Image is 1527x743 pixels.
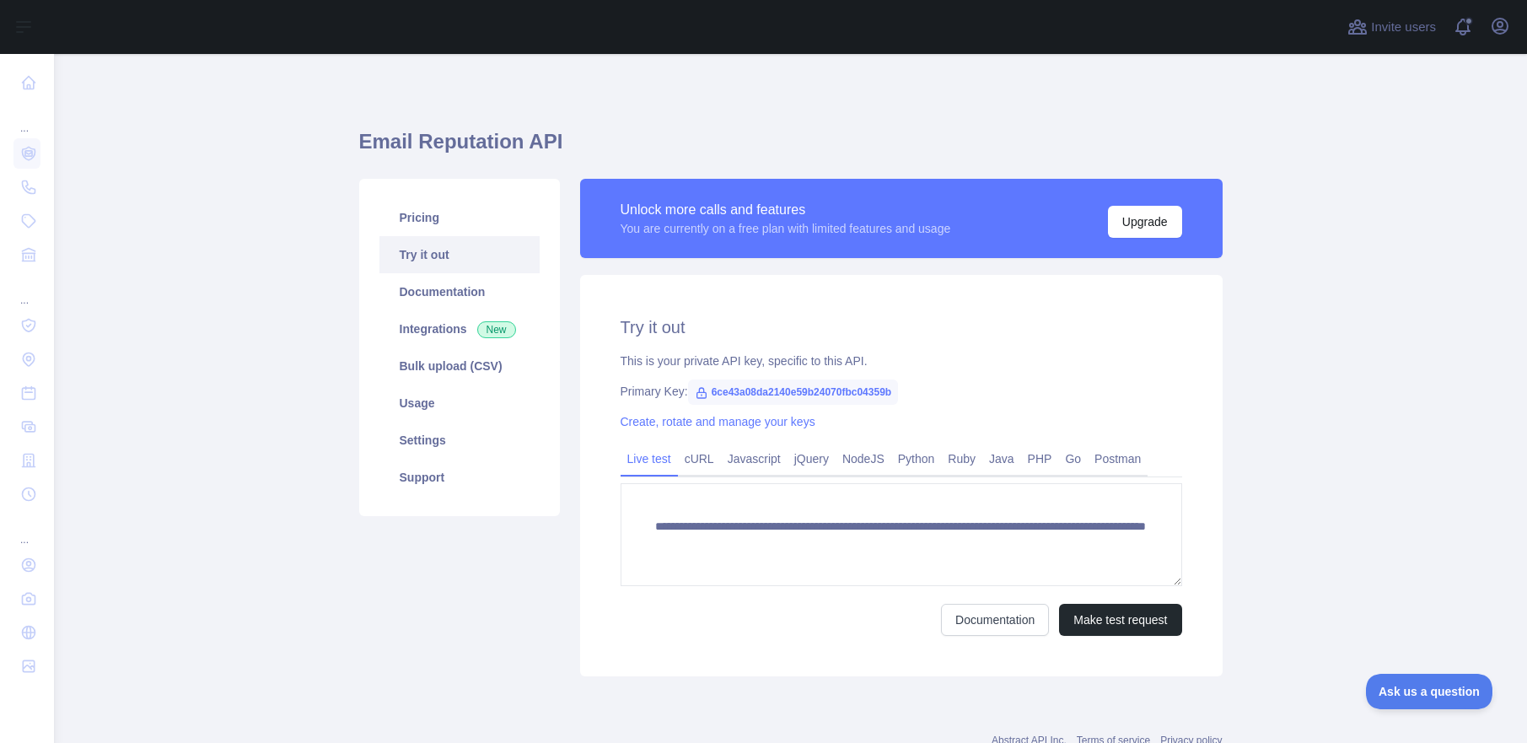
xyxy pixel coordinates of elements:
[359,128,1223,169] h1: Email Reputation API
[836,445,891,472] a: NodeJS
[621,383,1182,400] div: Primary Key:
[621,445,678,472] a: Live test
[13,101,40,135] div: ...
[1366,674,1493,709] iframe: Toggle Customer Support
[621,220,951,237] div: You are currently on a free plan with limited features and usage
[1108,206,1182,238] button: Upgrade
[1344,13,1439,40] button: Invite users
[13,273,40,307] div: ...
[982,445,1021,472] a: Java
[1058,445,1088,472] a: Go
[477,321,516,338] span: New
[379,310,540,347] a: Integrations New
[721,445,788,472] a: Javascript
[1088,445,1148,472] a: Postman
[941,445,982,472] a: Ruby
[788,445,836,472] a: jQuery
[1059,604,1181,636] button: Make test request
[621,353,1182,369] div: This is your private API key, specific to this API.
[621,415,815,428] a: Create, rotate and manage your keys
[688,380,899,405] span: 6ce43a08da2140e59b24070fbc04359b
[13,513,40,546] div: ...
[379,199,540,236] a: Pricing
[891,445,942,472] a: Python
[379,422,540,459] a: Settings
[941,604,1049,636] a: Documentation
[678,445,721,472] a: cURL
[621,200,951,220] div: Unlock more calls and features
[379,236,540,273] a: Try it out
[379,347,540,385] a: Bulk upload (CSV)
[621,315,1182,339] h2: Try it out
[379,273,540,310] a: Documentation
[1021,445,1059,472] a: PHP
[1371,18,1436,37] span: Invite users
[379,459,540,496] a: Support
[379,385,540,422] a: Usage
